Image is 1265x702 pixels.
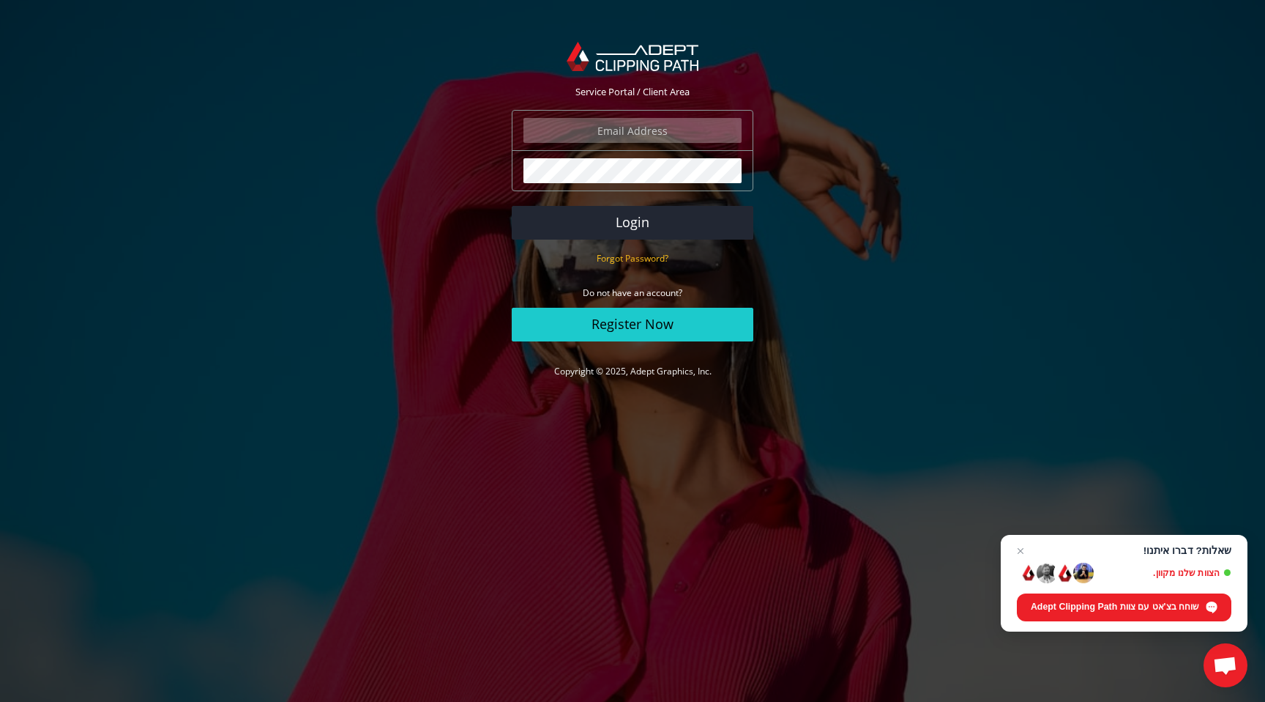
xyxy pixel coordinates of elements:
[597,251,668,265] a: Forgot Password?
[575,85,690,98] span: Service Portal / Client Area
[567,42,698,71] img: Adept Graphics
[512,206,753,240] button: Login
[1017,594,1231,621] span: שוחח בצ'אט עם צוות Adept Clipping Path
[523,118,742,143] input: Email Address
[1017,545,1231,557] span: שאלות? דברו איתנו!
[1031,600,1199,613] span: שוחח בצ'אט עם צוות Adept Clipping Path
[583,287,682,299] small: Do not have an account?
[1099,568,1231,579] span: הצוות שלנו מקוון.
[597,252,668,265] small: Forgot Password?
[554,365,712,377] a: Copyright © 2025, Adept Graphics, Inc.
[1204,643,1247,687] a: פתח צ'אט
[512,308,753,341] a: Register Now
